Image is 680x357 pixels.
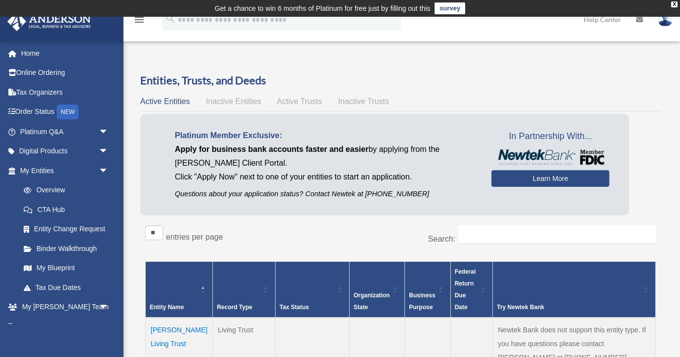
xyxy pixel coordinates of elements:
img: User Pic [658,12,673,27]
a: Order StatusNEW [7,102,123,122]
span: Business Purpose [409,292,435,311]
th: Record Type: Activate to sort [213,262,276,318]
th: Organization State: Activate to sort [349,262,404,318]
span: Organization State [354,292,390,311]
label: entries per page [166,233,223,241]
a: Entity Change Request [14,219,119,239]
a: My Documentsarrow_drop_down [7,317,123,336]
span: Entity Name [150,304,184,311]
div: NEW [57,105,79,119]
a: menu [133,17,145,26]
a: Online Ordering [7,63,123,83]
p: Click "Apply Now" next to one of your entities to start an application. [175,170,477,184]
div: Get a chance to win 6 months of Platinum for free just by filling out this [215,2,431,14]
h3: Entities, Trusts, and Deeds [140,73,661,88]
th: Federal Return Due Date: Activate to sort [450,262,493,318]
a: Learn More [491,170,609,187]
span: arrow_drop_down [99,161,119,181]
span: arrow_drop_down [99,317,119,337]
img: NewtekBankLogoSM.png [496,149,604,165]
a: CTA Hub [14,200,119,219]
span: Apply for business bank accounts faster and easier [175,145,368,153]
div: close [671,1,678,7]
span: In Partnership With... [491,129,609,144]
div: Try Newtek Bank [497,301,640,313]
a: My Blueprint [14,258,119,278]
a: Binder Walkthrough [14,239,119,258]
th: Try Newtek Bank : Activate to sort [493,262,656,318]
i: search [165,13,176,24]
th: Business Purpose: Activate to sort [405,262,450,318]
label: Search: [428,235,455,243]
span: Inactive Entities [206,97,261,106]
span: Inactive Trusts [338,97,389,106]
span: Federal Return Due Date [455,268,476,311]
a: Platinum Q&Aarrow_drop_down [7,122,123,142]
span: Record Type [217,304,252,311]
span: Tax Status [280,304,309,311]
p: Platinum Member Exclusive: [175,129,477,143]
a: My [PERSON_NAME] Teamarrow_drop_down [7,297,123,317]
span: arrow_drop_down [99,122,119,142]
span: Active Trusts [277,97,322,106]
a: My Entitiesarrow_drop_down [7,161,119,180]
th: Tax Status: Activate to sort [275,262,349,318]
a: survey [435,2,465,14]
th: Entity Name: Activate to invert sorting [146,262,213,318]
span: arrow_drop_down [99,142,119,162]
i: menu [133,14,145,26]
span: Active Entities [140,97,190,106]
p: by applying from the [PERSON_NAME] Client Portal. [175,143,477,170]
a: Tax Organizers [7,82,123,102]
img: Anderson Advisors Platinum Portal [4,12,94,31]
a: Tax Due Dates [14,278,119,297]
a: Digital Productsarrow_drop_down [7,142,123,161]
a: Home [7,43,123,63]
a: Overview [14,180,114,200]
span: arrow_drop_down [99,297,119,318]
p: Questions about your application status? Contact Newtek at [PHONE_NUMBER] [175,188,477,200]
